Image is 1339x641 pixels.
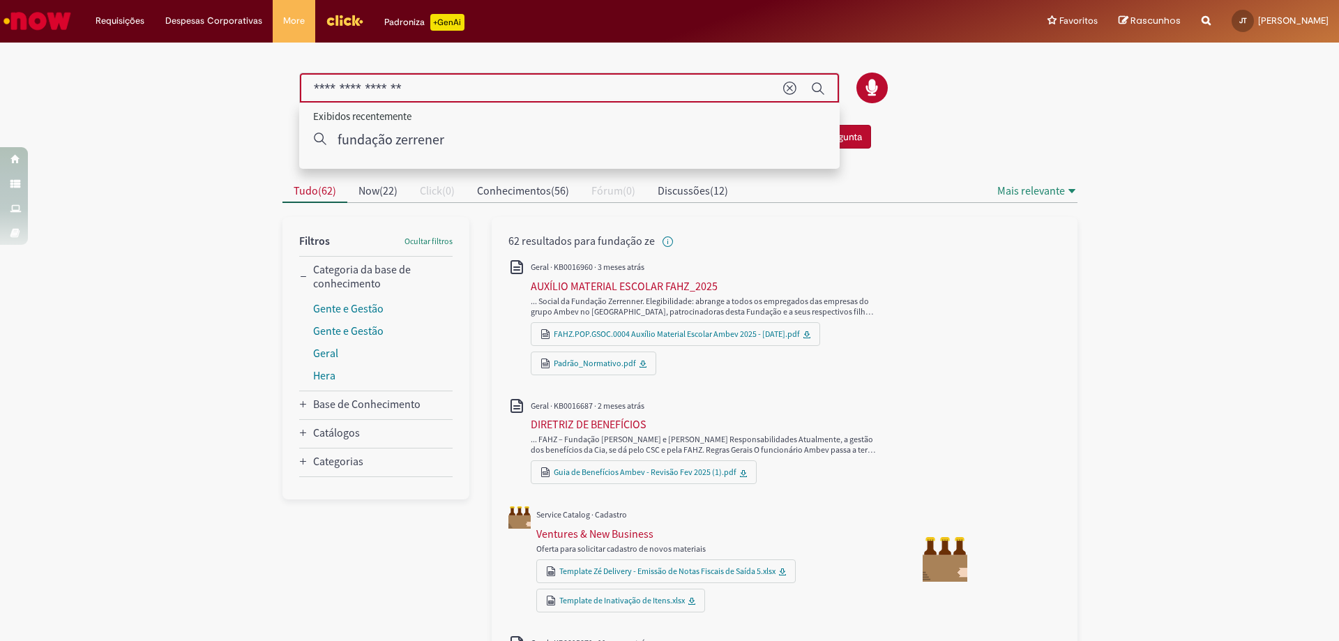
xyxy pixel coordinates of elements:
[1,7,73,35] img: ServiceNow
[326,10,363,31] img: click_logo_yellow_360x200.png
[165,14,262,28] span: Despesas Corporativas
[384,14,464,31] div: Padroniza
[1239,16,1247,25] span: JT
[430,14,464,31] p: +GenAi
[96,14,144,28] span: Requisições
[1119,15,1181,28] a: Rascunhos
[1130,14,1181,27] span: Rascunhos
[283,14,305,28] span: More
[1258,15,1329,27] span: [PERSON_NAME]
[1059,14,1098,28] span: Favoritos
